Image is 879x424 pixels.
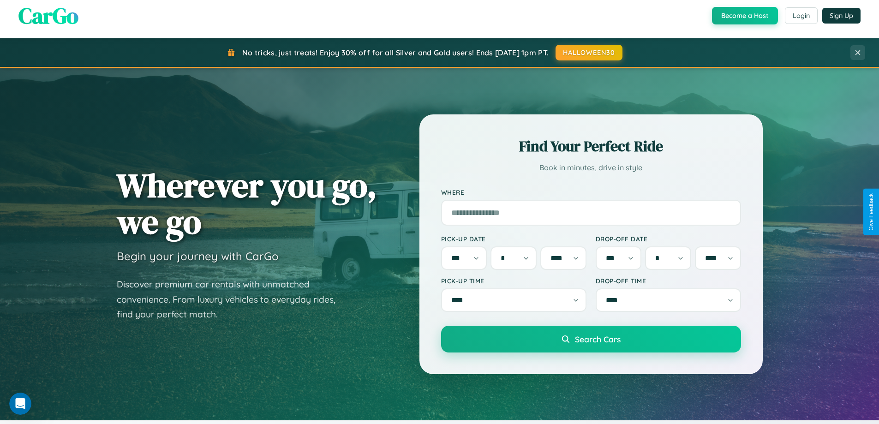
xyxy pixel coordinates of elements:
button: Become a Host [712,7,778,24]
button: Search Cars [441,326,741,352]
span: Search Cars [575,334,621,344]
button: Login [785,7,818,24]
p: Discover premium car rentals with unmatched convenience. From luxury vehicles to everyday rides, ... [117,277,347,322]
label: Pick-up Time [441,277,586,285]
label: Drop-off Time [596,277,741,285]
p: Book in minutes, drive in style [441,161,741,174]
h2: Find Your Perfect Ride [441,136,741,156]
span: CarGo [18,0,78,31]
h3: Begin your journey with CarGo [117,249,279,263]
label: Where [441,188,741,196]
h1: Wherever you go, we go [117,167,377,240]
button: HALLOWEEN30 [556,45,622,60]
div: Give Feedback [868,193,874,231]
button: Sign Up [822,8,861,24]
span: No tricks, just treats! Enjoy 30% off for all Silver and Gold users! Ends [DATE] 1pm PT. [242,48,549,57]
label: Pick-up Date [441,235,586,243]
label: Drop-off Date [596,235,741,243]
iframe: Intercom live chat [9,393,31,415]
